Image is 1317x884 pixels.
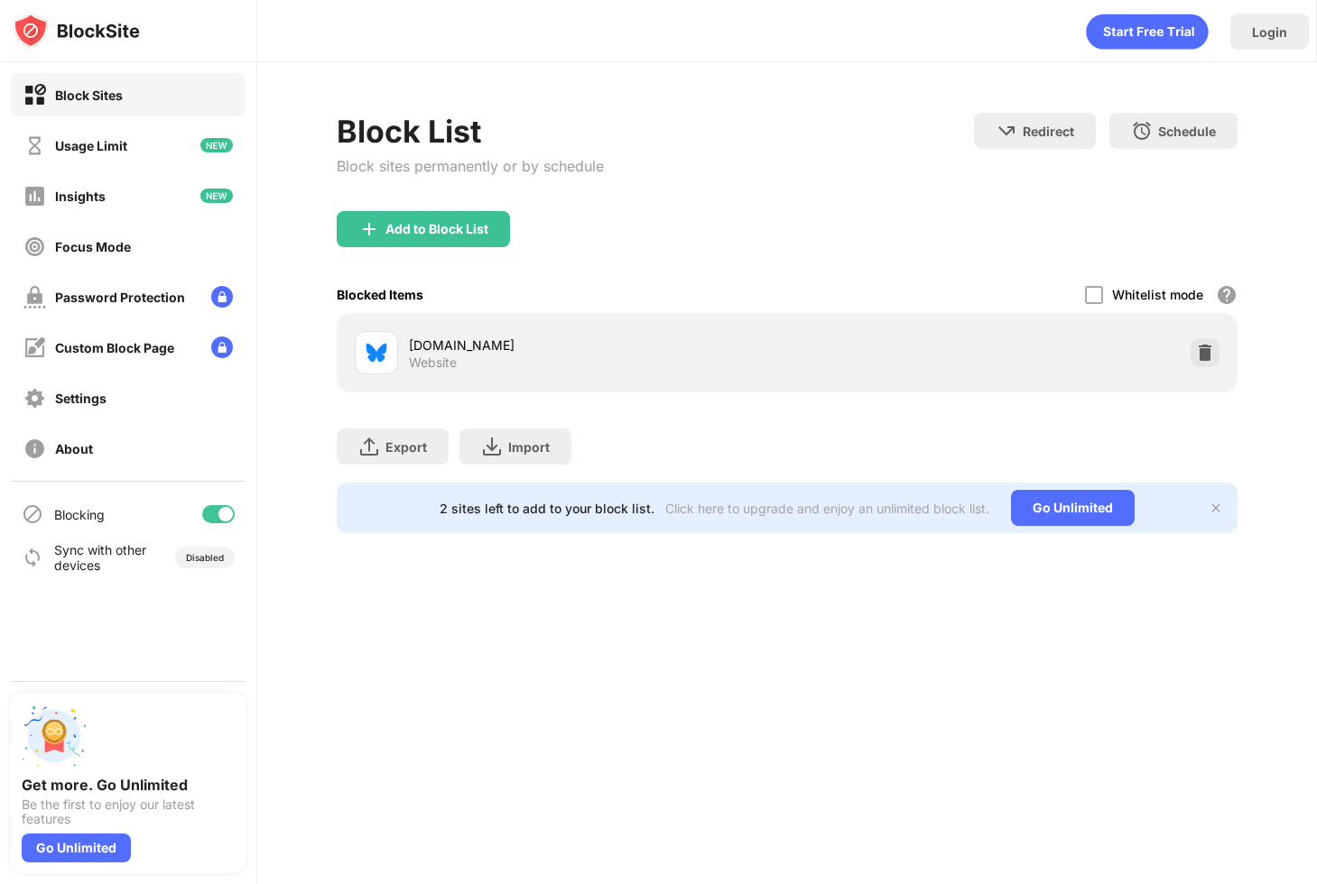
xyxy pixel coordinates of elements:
[1252,24,1287,40] div: Login
[385,222,488,236] div: Add to Block List
[1011,490,1135,526] div: Go Unlimited
[186,552,224,563] div: Disabled
[22,797,235,826] div: Be the first to enjoy our latest features
[13,13,140,49] img: logo-blocksite.svg
[211,286,233,308] img: lock-menu.svg
[55,138,127,153] div: Usage Limit
[55,239,131,254] div: Focus Mode
[55,290,185,305] div: Password Protection
[23,84,46,106] img: block-on.svg
[23,235,46,258] img: focus-off.svg
[409,355,457,371] div: Website
[22,704,87,769] img: push-unlimited.svg
[1023,124,1074,139] div: Redirect
[200,138,233,152] img: new-icon.svg
[23,387,46,410] img: settings-off.svg
[55,189,106,204] div: Insights
[366,342,387,364] img: favicons
[440,501,654,516] div: 2 sites left to add to your block list.
[23,185,46,207] img: insights-off.svg
[385,439,427,455] div: Export
[23,336,46,359] img: customize-block-page-off.svg
[22,833,131,862] div: Go Unlimited
[409,336,787,355] div: [DOMAIN_NAME]
[200,189,233,203] img: new-icon.svg
[508,439,550,455] div: Import
[55,340,174,355] div: Custom Block Page
[22,503,43,525] img: blocking-icon.svg
[337,113,604,150] div: Block List
[23,286,46,308] img: password-protection-off.svg
[1158,124,1216,139] div: Schedule
[22,547,43,568] img: sync-icon.svg
[55,441,93,456] div: About
[54,542,147,573] div: Sync with other devices
[55,87,123,103] div: Block Sites
[665,501,989,516] div: Click here to upgrade and enjoy an unlimited block list.
[337,287,423,302] div: Blocked Items
[211,336,233,358] img: lock-menu.svg
[337,157,604,175] div: Block sites permanently or by schedule
[1086,14,1209,50] div: animation
[1209,501,1223,515] img: x-button.svg
[23,437,46,460] img: about-off.svg
[22,776,235,794] div: Get more. Go Unlimited
[1112,287,1203,302] div: Whitelist mode
[55,391,107,406] div: Settings
[54,507,105,522] div: Blocking
[23,134,46,157] img: time-usage-off.svg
